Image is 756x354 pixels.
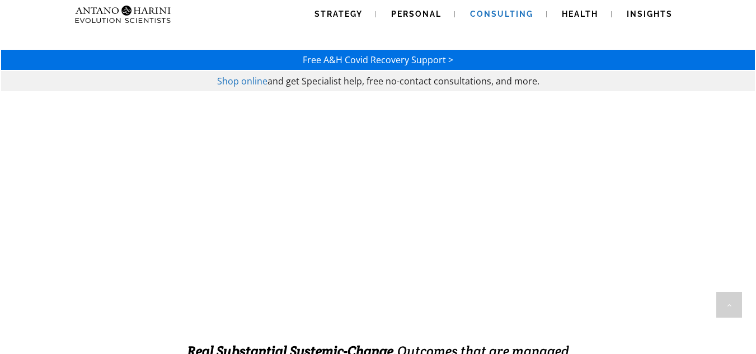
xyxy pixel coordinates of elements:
[470,10,533,18] span: Consulting
[314,10,363,18] span: Strategy
[627,10,673,18] span: Insights
[154,272,602,300] strong: EXCELLENCE INSTALLATION. ENABLED.
[267,75,539,87] span: and get Specialist help, free no-contact consultations, and more.
[217,75,267,87] a: Shop online
[303,54,453,66] a: Free A&H Covid Recovery Support >
[562,10,598,18] span: Health
[391,10,442,18] span: Personal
